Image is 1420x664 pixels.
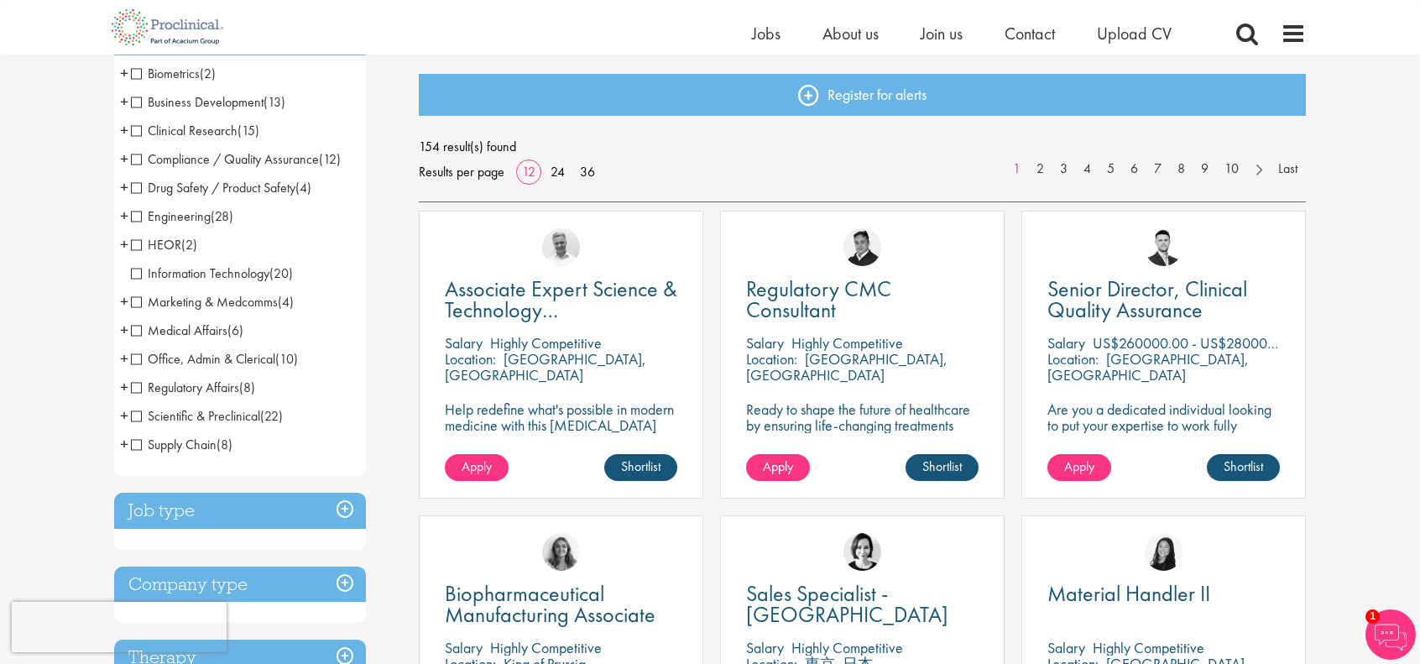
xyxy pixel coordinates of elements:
span: + [120,60,128,86]
h3: Company type [114,567,366,603]
span: Regulatory CMC Consultant [746,274,891,324]
a: 4 [1075,159,1099,179]
a: Jobs [752,23,780,44]
a: 3 [1052,159,1076,179]
span: Biopharmaceutical Manufacturing Associate [445,579,655,629]
a: 7 [1146,159,1170,179]
span: Apply [763,457,793,475]
span: Salary [445,638,483,657]
span: Senior Director, Clinical Quality Assurance [1047,274,1247,324]
span: HEOR [131,236,181,254]
span: Clinical Research [131,122,238,139]
a: Apply [445,454,509,481]
a: Joshua Bye [542,228,580,266]
span: Medical Affairs [131,322,227,339]
span: + [120,317,128,342]
span: Business Development [131,93,264,111]
span: Apply [462,457,492,475]
span: + [120,203,128,228]
span: Supply Chain [131,436,217,453]
p: Are you a dedicated individual looking to put your expertise to work fully flexibly in a remote p... [1047,401,1280,481]
a: Shortlist [1207,454,1280,481]
img: Numhom Sudsok [1145,533,1182,571]
span: Scientific & Preclinical [131,407,283,425]
span: Information Technology [131,264,293,282]
span: (6) [227,322,243,339]
a: 2 [1028,159,1052,179]
a: Contact [1005,23,1055,44]
div: Job type [114,493,366,529]
a: Register for alerts [419,74,1307,116]
span: 1 [1365,609,1380,624]
span: Location: [445,349,496,369]
a: 12 [516,163,541,180]
img: Nic Choa [843,533,881,571]
span: Drug Safety / Product Safety [131,179,311,196]
span: Salary [445,333,483,353]
img: Peter Duvall [843,228,881,266]
a: Apply [746,454,810,481]
span: (28) [211,207,233,225]
p: [GEOGRAPHIC_DATA], [GEOGRAPHIC_DATA] [746,349,948,384]
span: (8) [217,436,232,453]
p: Help redefine what's possible in modern medicine with this [MEDICAL_DATA] Associate Expert Scienc... [445,401,677,449]
span: Clinical Research [131,122,259,139]
p: Highly Competitive [1093,638,1204,657]
span: Biometrics [131,65,216,82]
a: Shortlist [604,454,677,481]
span: Sales Specialist - [GEOGRAPHIC_DATA] [746,579,948,629]
p: US$260000.00 - US$280000.00 per annum [1093,333,1360,353]
span: Engineering [131,207,233,225]
span: Associate Expert Science & Technology ([MEDICAL_DATA]) [445,274,677,345]
span: + [120,346,128,371]
a: Last [1270,159,1306,179]
span: (2) [181,236,197,254]
span: Office, Admin & Clerical [131,350,275,368]
span: Compliance / Quality Assurance [131,150,341,168]
a: Upload CV [1097,23,1172,44]
span: + [120,403,128,428]
span: + [120,175,128,200]
span: + [120,89,128,114]
p: Highly Competitive [490,333,602,353]
span: Supply Chain [131,436,232,453]
span: Scientific & Preclinical [131,407,260,425]
span: (8) [239,379,255,396]
p: [GEOGRAPHIC_DATA], [GEOGRAPHIC_DATA] [445,349,646,384]
a: Associate Expert Science & Technology ([MEDICAL_DATA]) [445,279,677,321]
a: Biopharmaceutical Manufacturing Associate [445,583,677,625]
p: Highly Competitive [490,638,602,657]
span: Location: [1047,349,1099,369]
span: (22) [260,407,283,425]
span: + [120,232,128,257]
span: (13) [264,93,285,111]
span: (15) [238,122,259,139]
a: About us [822,23,879,44]
span: Marketing & Medcomms [131,293,294,311]
a: Join us [921,23,963,44]
span: Information Technology [131,264,269,282]
p: Highly Competitive [791,638,903,657]
span: Business Development [131,93,285,111]
a: Senior Director, Clinical Quality Assurance [1047,279,1280,321]
span: + [120,118,128,143]
img: Joshua Godden [1145,228,1182,266]
iframe: reCAPTCHA [12,602,227,652]
img: Jackie Cerchio [542,533,580,571]
a: 5 [1099,159,1123,179]
span: Salary [1047,333,1085,353]
a: Material Handler II [1047,583,1280,604]
img: Chatbot [1365,609,1416,660]
span: Location: [746,349,797,369]
span: Office, Admin & Clerical [131,350,298,368]
a: 36 [574,163,601,180]
span: (2) [200,65,216,82]
p: Ready to shape the future of healthcare by ensuring life-changing treatments meet global regulato... [746,401,979,497]
span: Marketing & Medcomms [131,293,278,311]
span: Salary [1047,638,1085,657]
